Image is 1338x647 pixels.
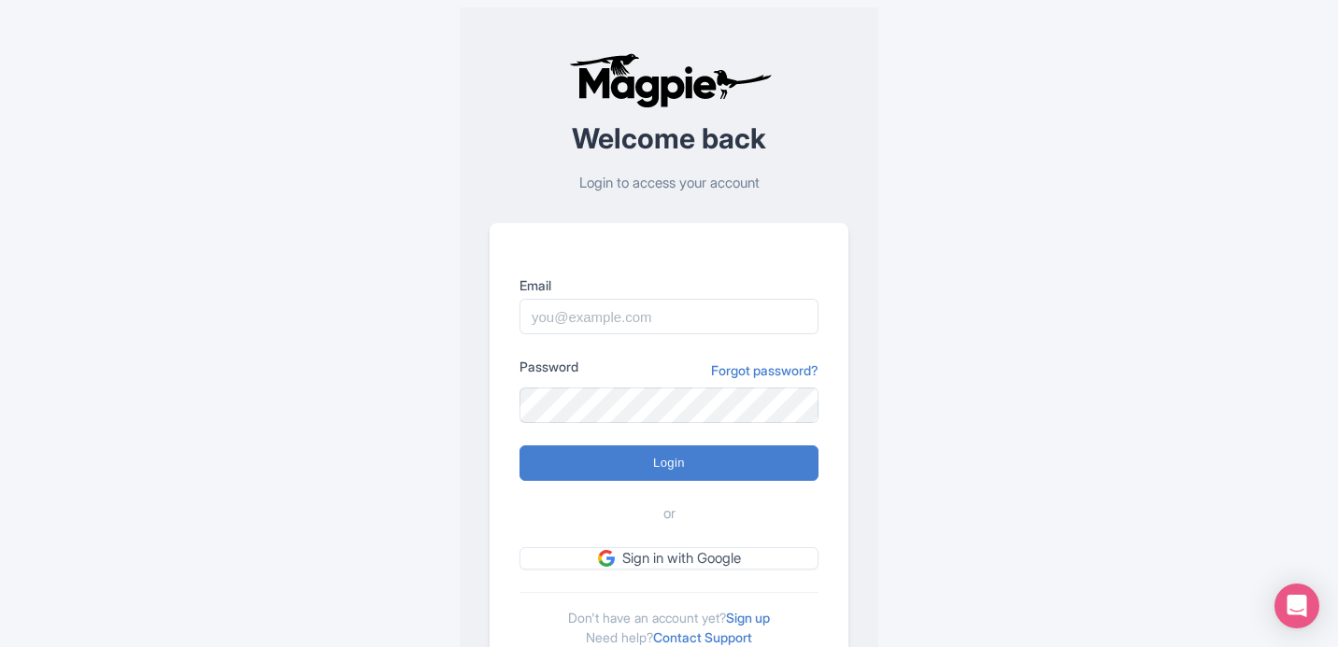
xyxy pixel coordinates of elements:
a: Contact Support [653,629,752,645]
label: Email [520,275,818,295]
div: Open Intercom Messenger [1274,584,1319,628]
p: Login to access your account [490,173,848,194]
a: Sign in with Google [520,547,818,570]
span: or [663,503,676,525]
a: Sign up [726,610,770,626]
h2: Welcome back [490,123,848,154]
div: Don't have an account yet? Need help? [520,592,818,647]
img: google.svg [598,550,615,567]
img: logo-ab69f6fb50320c5b225c76a69d11143b.png [564,52,775,108]
input: you@example.com [520,299,818,334]
input: Login [520,445,818,481]
label: Password [520,357,578,376]
a: Forgot password? [711,360,818,380]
